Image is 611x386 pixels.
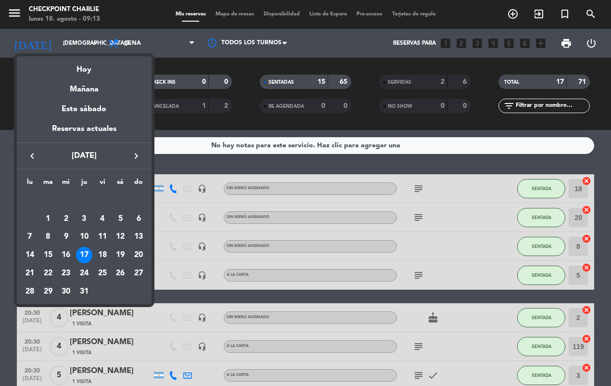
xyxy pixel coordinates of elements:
td: 30 de julio de 2025 [57,283,75,301]
i: keyboard_arrow_right [130,150,142,162]
div: 11 [94,229,111,245]
td: 11 de julio de 2025 [93,228,112,246]
div: 3 [76,211,92,227]
div: 25 [94,265,111,282]
span: [DATE] [41,150,127,162]
div: Mañana [17,76,152,96]
div: Hoy [17,56,152,76]
td: 7 de julio de 2025 [21,228,39,246]
div: 15 [40,247,56,263]
td: 20 de julio de 2025 [129,246,148,264]
td: 3 de julio de 2025 [75,210,93,228]
th: viernes [93,177,112,192]
td: 5 de julio de 2025 [112,210,130,228]
td: 14 de julio de 2025 [21,246,39,264]
div: 14 [22,247,38,263]
td: 23 de julio de 2025 [57,264,75,283]
div: 2 [58,211,74,227]
div: 23 [58,265,74,282]
i: keyboard_arrow_left [26,150,38,162]
td: 21 de julio de 2025 [21,264,39,283]
div: 30 [58,283,74,300]
div: 19 [112,247,128,263]
td: 4 de julio de 2025 [93,210,112,228]
div: 18 [94,247,111,263]
td: 19 de julio de 2025 [112,246,130,264]
th: lunes [21,177,39,192]
td: 26 de julio de 2025 [112,264,130,283]
div: 4 [94,211,111,227]
div: 12 [112,229,128,245]
th: miércoles [57,177,75,192]
div: 27 [130,265,147,282]
td: 2 de julio de 2025 [57,210,75,228]
div: 9 [58,229,74,245]
div: 6 [130,211,147,227]
td: 28 de julio de 2025 [21,283,39,301]
th: martes [39,177,57,192]
div: Reservas actuales [17,123,152,142]
div: 7 [22,229,38,245]
div: 22 [40,265,56,282]
td: 15 de julio de 2025 [39,246,57,264]
td: 27 de julio de 2025 [129,264,148,283]
td: 24 de julio de 2025 [75,264,93,283]
div: 16 [58,247,74,263]
th: domingo [129,177,148,192]
th: jueves [75,177,93,192]
td: 9 de julio de 2025 [57,228,75,246]
th: sábado [112,177,130,192]
div: 20 [130,247,147,263]
td: [DATE]. [21,192,148,210]
td: 10 de julio de 2025 [75,228,93,246]
div: 29 [40,283,56,300]
td: 29 de julio de 2025 [39,283,57,301]
td: 8 de julio de 2025 [39,228,57,246]
td: 31 de julio de 2025 [75,283,93,301]
td: 18 de julio de 2025 [93,246,112,264]
div: 31 [76,283,92,300]
div: 10 [76,229,92,245]
button: keyboard_arrow_right [127,150,145,162]
div: Este sábado [17,96,152,123]
td: 16 de julio de 2025 [57,246,75,264]
td: 25 de julio de 2025 [93,264,112,283]
td: 17 de julio de 2025 [75,246,93,264]
td: 6 de julio de 2025 [129,210,148,228]
td: 13 de julio de 2025 [129,228,148,246]
div: 24 [76,265,92,282]
div: 13 [130,229,147,245]
div: 5 [112,211,128,227]
div: 17 [76,247,92,263]
div: 28 [22,283,38,300]
button: keyboard_arrow_left [24,150,41,162]
div: 1 [40,211,56,227]
td: 22 de julio de 2025 [39,264,57,283]
td: 12 de julio de 2025 [112,228,130,246]
td: 1 de julio de 2025 [39,210,57,228]
div: 21 [22,265,38,282]
div: 8 [40,229,56,245]
div: 26 [112,265,128,282]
